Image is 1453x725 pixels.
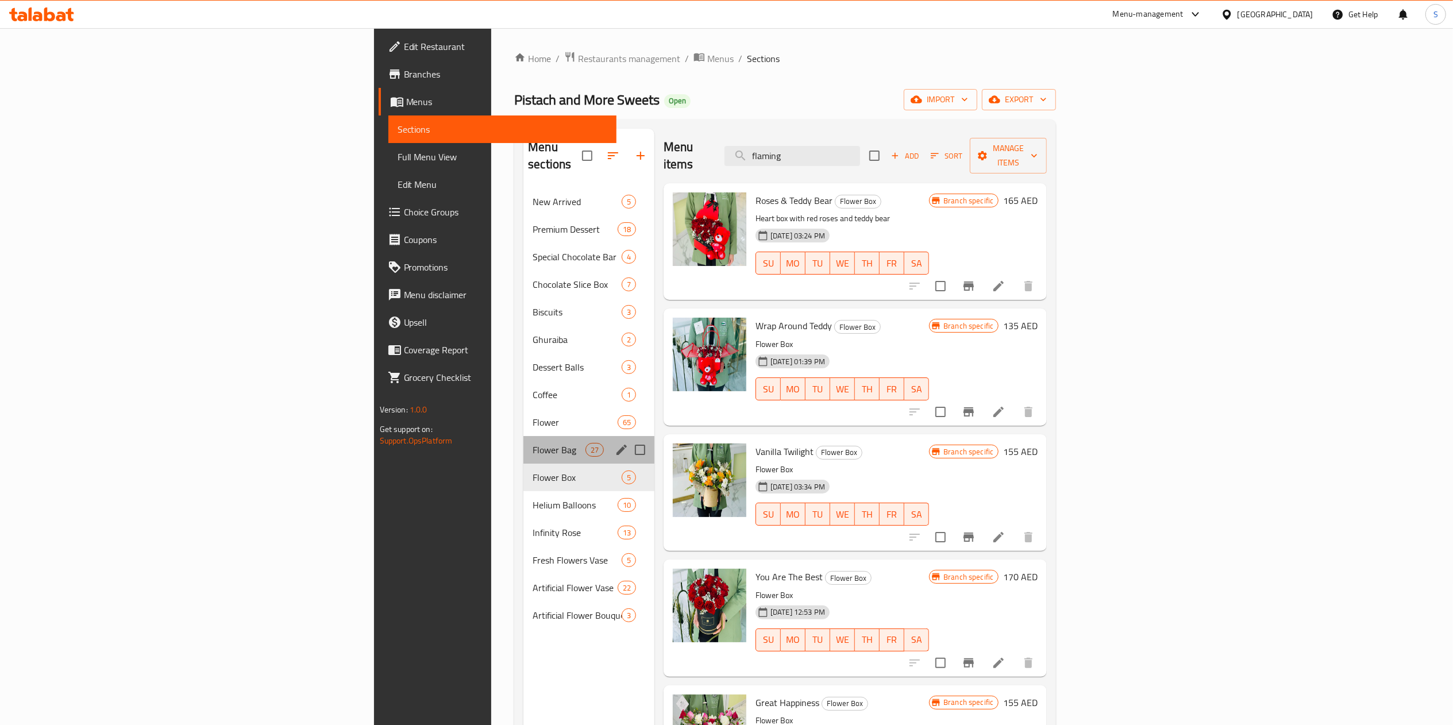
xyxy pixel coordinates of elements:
[707,52,734,65] span: Menus
[756,252,781,275] button: SU
[887,147,923,165] span: Add item
[618,583,635,593] span: 22
[1015,272,1042,300] button: delete
[379,198,616,226] a: Choice Groups
[979,141,1038,170] span: Manage items
[523,491,654,519] div: Helium Balloons10
[913,92,968,107] span: import
[533,222,617,236] span: Premium Dessert
[835,506,850,523] span: WE
[533,360,622,374] span: Dessert Balls
[523,546,654,574] div: Fresh Flowers Vase5
[622,608,636,622] div: items
[724,146,860,166] input: search
[388,143,616,171] a: Full Menu View
[533,553,622,567] span: Fresh Flowers Vase
[523,436,654,464] div: Flower Bag27edit
[928,274,953,298] span: Select to update
[928,147,965,165] button: Sort
[622,610,635,621] span: 3
[618,222,636,236] div: items
[514,51,1056,66] nav: breadcrumb
[1003,192,1038,209] h6: 165 AED
[379,308,616,336] a: Upsell
[379,336,616,364] a: Coverage Report
[523,188,654,215] div: New Arrived5
[613,441,630,458] button: edit
[585,443,604,457] div: items
[785,381,801,398] span: MO
[578,52,680,65] span: Restaurants management
[533,415,617,429] div: Flower
[523,298,654,326] div: Biscuits3
[618,415,636,429] div: items
[860,506,875,523] span: TH
[835,631,850,648] span: WE
[380,422,433,437] span: Get support on:
[887,147,923,165] button: Add
[805,377,830,400] button: TU
[830,503,855,526] button: WE
[523,601,654,629] div: Artificial Flower Bouquet3
[618,500,635,511] span: 10
[860,631,875,648] span: TH
[599,142,627,169] span: Sort sections
[884,506,900,523] span: FR
[404,40,607,53] span: Edit Restaurant
[586,445,603,456] span: 27
[673,444,746,517] img: Vanilla Twilight
[622,362,635,373] span: 3
[404,205,607,219] span: Choice Groups
[880,628,904,651] button: FR
[781,503,805,526] button: MO
[533,195,622,209] span: New Arrived
[379,60,616,88] a: Branches
[830,252,855,275] button: WE
[880,377,904,400] button: FR
[618,527,635,538] span: 13
[955,272,982,300] button: Branch-specific-item
[835,321,880,334] span: Flower Box
[380,402,408,417] span: Version:
[673,569,746,642] img: You Are The Best
[766,356,830,367] span: [DATE] 01:39 PM
[860,255,875,272] span: TH
[1003,569,1038,585] h6: 170 AED
[785,255,801,272] span: MO
[622,390,635,400] span: 1
[627,142,654,169] button: Add section
[766,481,830,492] span: [DATE] 03:34 PM
[398,122,607,136] span: Sections
[1113,7,1184,21] div: Menu-management
[379,33,616,60] a: Edit Restaurant
[810,255,826,272] span: TU
[533,388,622,402] span: Coffee
[904,628,929,651] button: SA
[404,67,607,81] span: Branches
[991,92,1047,107] span: export
[379,253,616,281] a: Promotions
[880,252,904,275] button: FR
[805,252,830,275] button: TU
[564,51,680,66] a: Restaurants management
[756,628,781,651] button: SU
[523,326,654,353] div: Ghuraiba2
[523,271,654,298] div: Chocolate Slice Box7
[939,572,998,583] span: Branch specific
[1003,444,1038,460] h6: 155 AED
[816,446,862,459] span: Flower Box
[1433,8,1438,21] span: S
[533,581,617,595] div: Artificial Flower Vase
[523,183,654,634] nav: Menu sections
[781,628,805,651] button: MO
[664,96,691,106] span: Open
[928,400,953,424] span: Select to update
[992,279,1005,293] a: Edit menu item
[835,381,850,398] span: WE
[533,608,622,622] span: Artificial Flower Bouquet
[805,628,830,651] button: TU
[909,381,924,398] span: SA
